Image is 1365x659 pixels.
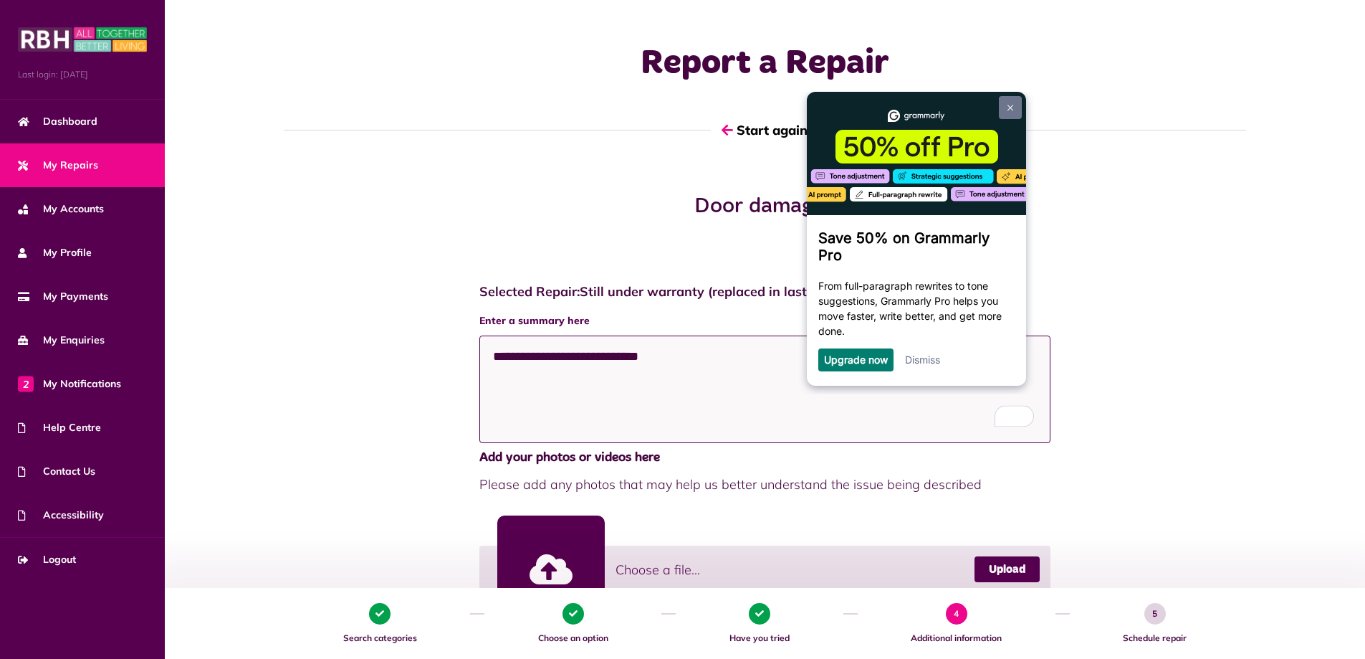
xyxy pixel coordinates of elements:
h1: Report a Repair [479,43,1051,85]
span: Contact Us [18,464,95,479]
span: My Accounts [18,202,104,217]
span: Have you tried [683,632,835,645]
a: Dismiss [106,262,141,274]
span: My Payments [18,289,108,304]
textarea: To enrich screen reader interactions, please activate Accessibility in Grammarly extension settings [479,336,1051,443]
button: Start again [711,110,818,151]
span: My Notifications [18,376,121,392]
span: My Repairs [18,158,98,173]
a: Upgrade now [25,262,89,274]
h3: Save 50% on Grammarly Pro [19,138,216,172]
span: Add your photos or videos here [479,448,1051,468]
p: From full-paragraph rewrites to tone suggestions, Grammarly Pro helps you move faster, write bett... [19,186,216,247]
span: Search categories [297,632,463,645]
label: Enter a summary here [479,313,1051,328]
span: Additional information [865,632,1048,645]
span: 2 [562,603,584,625]
span: Please add any photos that may help us better understand the issue being described [479,475,1051,494]
h4: Selected Repair: Still under warranty (replaced in last 12 months) [479,284,1051,300]
img: MyRBH [18,25,147,54]
img: cf05b94ade4f42629b949fb8a375e811-frame-31613004.png [8,9,227,123]
span: 4 [946,603,967,625]
span: 3 [749,603,770,625]
img: close_x_white.png [209,13,214,19]
a: Upload [974,556,1040,582]
span: Choose an option [492,632,654,645]
span: My Profile [18,245,92,260]
span: Last login: [DATE] [18,68,147,81]
span: Help Centre [18,420,101,435]
span: 1 [369,603,391,625]
h2: Door damaged [479,194,1051,219]
span: Choose a file... [616,560,700,579]
span: My Enquiries [18,333,105,348]
span: Dashboard [18,114,97,129]
span: Accessibility [18,508,104,523]
span: Logout [18,552,76,567]
span: 2 [18,376,34,392]
span: Schedule repair [1077,632,1233,645]
span: 5 [1144,603,1166,625]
